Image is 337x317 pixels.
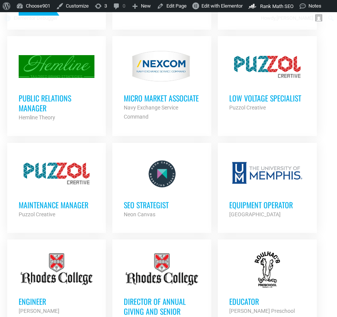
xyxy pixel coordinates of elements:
strong: Puzzol Creative [19,211,55,217]
h3: Engineer [19,296,95,306]
strong: Navy Exchange Service Command [124,105,178,120]
strong: Puzzol Creative [229,105,266,111]
strong: [GEOGRAPHIC_DATA] [229,211,281,217]
strong: Hemline Theory [19,114,55,120]
span: Rank Math SEO [260,3,294,9]
h3: SEO Strategist [124,200,200,210]
h3: Maintenance Manager [19,200,95,210]
span: Edit with Elementor [201,3,243,9]
h3: Public Relations Manager [19,93,95,113]
span: [PERSON_NAME] [276,15,313,21]
strong: Neon Canvas [124,211,155,217]
a: Equipment Operator [GEOGRAPHIC_DATA] [218,143,317,230]
h3: Equipment Operator [229,200,305,210]
h3: Low Voltage Specialist [229,93,305,103]
a: Howdy, [258,12,325,24]
a: Low Voltage Specialist Puzzol Creative [218,36,317,124]
a: SEO Strategist Neon Canvas [112,143,211,230]
a: MICRO MARKET ASSOCIATE Navy Exchange Service Command [112,36,211,133]
h3: Educator [229,296,305,306]
a: Public Relations Manager Hemline Theory [7,36,106,133]
h3: MICRO MARKET ASSOCIATE [124,93,200,103]
strong: [PERSON_NAME] Preschool [229,308,295,314]
a: Maintenance Manager Puzzol Creative [7,143,106,230]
